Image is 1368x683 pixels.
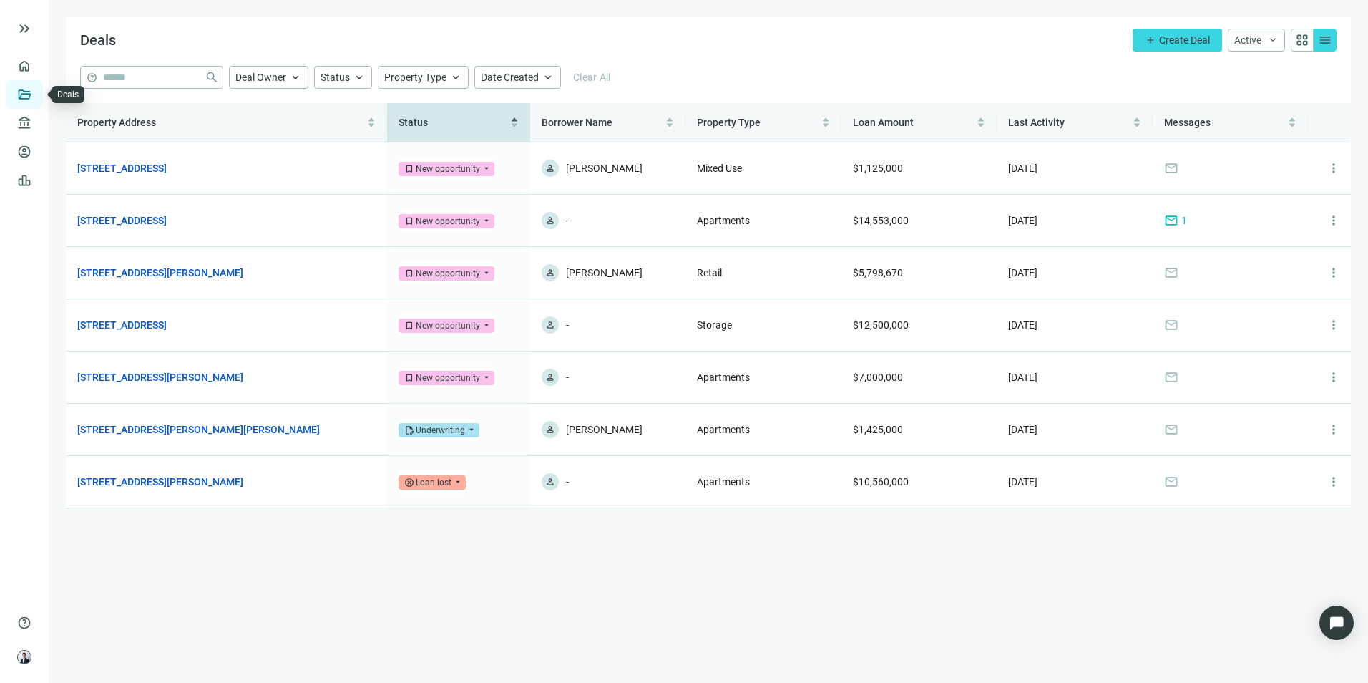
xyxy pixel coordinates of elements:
a: [STREET_ADDRESS] [77,160,167,176]
span: 1 [1181,213,1187,228]
span: keyboard_arrow_up [289,71,302,84]
span: bookmark [404,268,414,278]
span: $1,425,000 [853,424,903,435]
span: Apartments [697,424,750,435]
button: more_vert [1319,154,1348,183]
span: more_vert [1327,475,1341,489]
span: Status [399,117,428,128]
button: more_vert [1319,363,1348,392]
span: more_vert [1327,370,1341,384]
button: more_vert [1319,206,1348,235]
div: New opportunity [416,266,480,281]
a: [STREET_ADDRESS] [77,213,167,228]
a: [STREET_ADDRESS][PERSON_NAME] [77,369,243,385]
span: bookmark [404,321,414,331]
span: Status [321,72,350,83]
img: avatar [18,651,31,664]
span: person [545,372,555,382]
span: Create Deal [1159,34,1210,46]
span: person [545,268,555,278]
span: keyboard_arrow_up [542,71,554,84]
div: New opportunity [416,319,480,333]
span: [DATE] [1008,163,1037,174]
span: Messages [1164,117,1211,128]
span: mail [1164,213,1178,228]
span: account_balance [17,116,27,130]
button: more_vert [1319,415,1348,444]
button: Clear All [567,66,617,89]
span: mail [1164,266,1178,280]
span: mail [1164,370,1178,384]
span: person [545,215,555,226]
span: $14,553,000 [853,215,909,226]
button: more_vert [1319,258,1348,287]
span: - [566,316,569,334]
span: [PERSON_NAME] [566,421,643,438]
button: Activekeyboard_arrow_down [1228,29,1285,52]
span: mail [1164,161,1178,175]
span: mail [1164,318,1178,332]
span: Borrower Name [542,117,612,128]
span: Storage [697,319,732,331]
span: Date Created [481,72,539,83]
span: more_vert [1327,422,1341,437]
span: person [545,425,555,435]
span: [DATE] [1008,372,1037,383]
span: cancel [404,478,414,488]
span: menu [1318,33,1332,47]
button: addCreate Deal [1133,29,1222,52]
span: [DATE] [1008,476,1037,488]
span: Property Address [77,117,156,128]
span: edit_document [404,425,414,435]
span: keyboard_arrow_down [1267,34,1279,46]
span: keyboard_arrow_up [449,71,462,84]
span: person [545,320,555,330]
span: [DATE] [1008,319,1037,331]
span: [PERSON_NAME] [566,160,643,177]
span: help [17,616,31,630]
span: $12,500,000 [853,319,909,331]
span: Deal Owner [235,72,286,83]
div: New opportunity [416,162,480,176]
span: Loan Amount [853,117,914,128]
span: $5,798,670 [853,267,903,278]
span: Property Type [384,72,446,83]
span: keyboard_arrow_up [353,71,366,84]
div: New opportunity [416,214,480,228]
span: person [545,477,555,487]
span: bookmark [404,164,414,174]
span: Last Activity [1008,117,1065,128]
div: Loan lost [416,475,451,490]
div: Underwriting [416,423,465,437]
span: Apartments [697,215,750,226]
a: [STREET_ADDRESS][PERSON_NAME][PERSON_NAME] [77,422,320,437]
span: $1,125,000 [853,163,903,174]
a: [STREET_ADDRESS][PERSON_NAME] [77,265,243,281]
div: Open Intercom Messenger [1319,606,1354,640]
span: - [566,369,569,386]
span: add [1145,34,1156,46]
span: mail [1164,475,1178,489]
span: [PERSON_NAME] [566,264,643,281]
span: keyboard_double_arrow_right [16,20,33,37]
div: New opportunity [416,371,480,385]
span: more_vert [1327,213,1341,228]
span: $7,000,000 [853,372,903,383]
button: more_vert [1319,468,1348,496]
span: Property Type [697,117,761,128]
span: [DATE] [1008,267,1037,278]
span: more_vert [1327,318,1341,332]
span: mail [1164,422,1178,437]
button: more_vert [1319,311,1348,339]
span: help [87,72,97,83]
span: Active [1234,34,1261,46]
span: bookmark [404,216,414,226]
span: Apartments [697,476,750,488]
span: Apartments [697,372,750,383]
span: grid_view [1295,33,1309,47]
span: Mixed Use [697,163,742,174]
span: person [545,163,555,173]
span: Retail [697,267,722,278]
span: [DATE] [1008,215,1037,226]
a: [STREET_ADDRESS][PERSON_NAME] [77,474,243,490]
